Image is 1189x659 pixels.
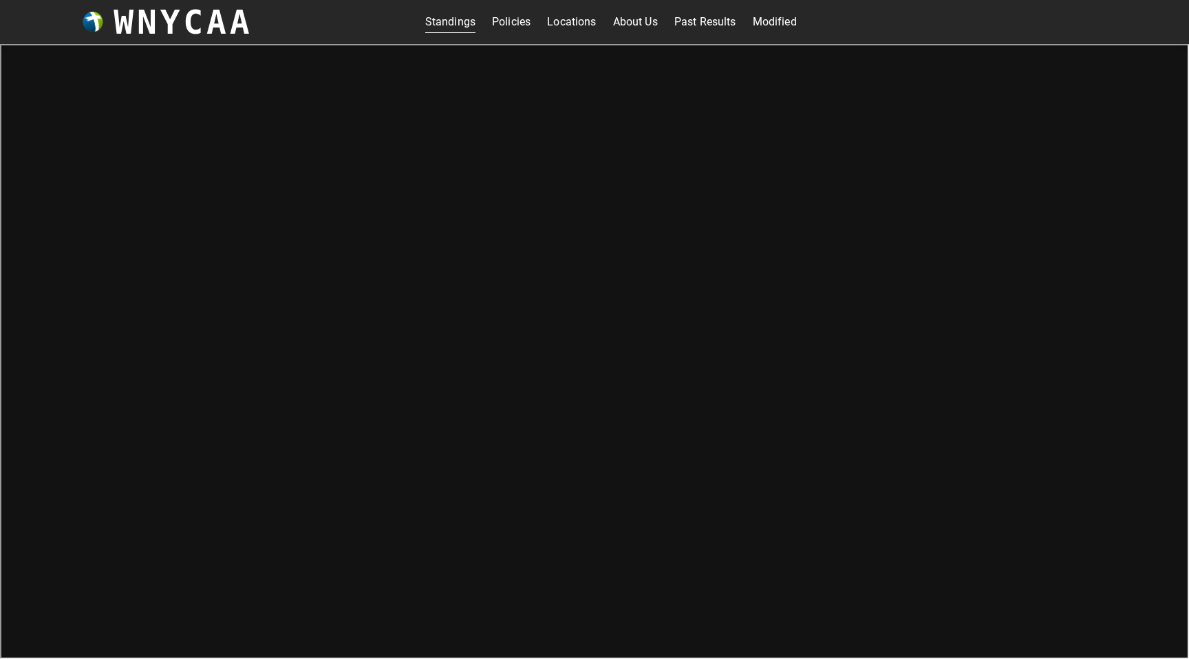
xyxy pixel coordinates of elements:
a: Locations [547,11,596,33]
a: Standings [425,11,475,33]
a: Modified [753,11,797,33]
a: Past Results [674,11,736,33]
a: About Us [613,11,658,33]
h3: WNYCAA [114,3,253,41]
img: wnycaaBall.png [83,12,103,32]
a: Policies [492,11,531,33]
